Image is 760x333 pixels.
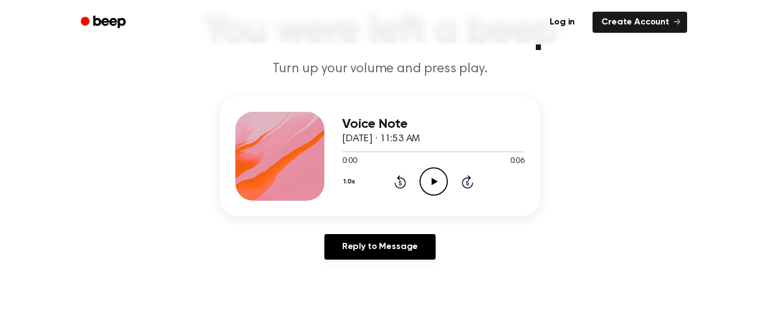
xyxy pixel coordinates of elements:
[342,172,359,191] button: 1.0x
[73,12,136,33] a: Beep
[539,9,586,35] a: Log in
[166,60,594,78] p: Turn up your volume and press play.
[593,12,687,33] a: Create Account
[342,117,525,132] h3: Voice Note
[342,134,420,144] span: [DATE] · 11:53 AM
[324,234,436,260] a: Reply to Message
[342,156,357,167] span: 0:00
[510,156,525,167] span: 0:06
